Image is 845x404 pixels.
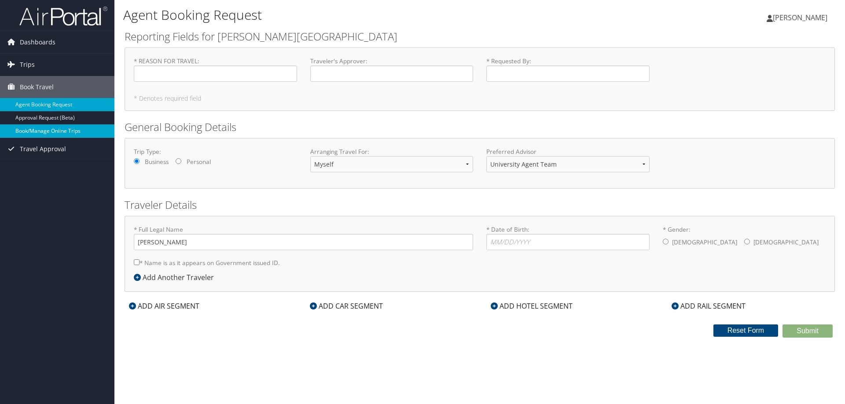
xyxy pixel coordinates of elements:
[486,234,650,250] input: * Date of Birth:
[134,66,297,82] input: * REASON FOR TRAVEL:
[486,147,650,156] label: Preferred Advisor
[134,234,473,250] input: * Full Legal Name
[713,324,779,337] button: Reset Form
[486,57,650,82] label: * Requested By :
[663,225,826,251] label: * Gender:
[134,57,297,82] label: * REASON FOR TRAVEL :
[125,301,204,311] div: ADD AIR SEGMENT
[310,147,474,156] label: Arranging Travel For:
[20,31,55,53] span: Dashboards
[20,138,66,160] span: Travel Approval
[134,255,280,271] label: * Name is as it appears on Government issued ID.
[310,57,474,82] label: Traveler's Approver :
[783,324,833,338] button: Submit
[310,66,474,82] input: Traveler's Approver:
[20,54,35,76] span: Trips
[672,234,737,251] label: [DEMOGRAPHIC_DATA]
[486,301,577,311] div: ADD HOTEL SEGMENT
[145,157,169,166] label: Business
[667,301,750,311] div: ADD RAIL SEGMENT
[134,259,140,265] input: * Name is as it appears on Government issued ID.
[486,225,650,250] label: * Date of Birth:
[19,6,107,26] img: airportal-logo.png
[663,239,669,244] input: * Gender:[DEMOGRAPHIC_DATA][DEMOGRAPHIC_DATA]
[767,4,836,31] a: [PERSON_NAME]
[125,120,835,135] h2: General Booking Details
[125,197,835,212] h2: Traveler Details
[773,13,827,22] span: [PERSON_NAME]
[123,6,599,24] h1: Agent Booking Request
[134,225,473,250] label: * Full Legal Name
[305,301,387,311] div: ADD CAR SEGMENT
[134,147,297,156] label: Trip Type:
[134,272,218,283] div: Add Another Traveler
[486,66,650,82] input: * Requested By:
[125,29,835,44] h2: Reporting Fields for [PERSON_NAME][GEOGRAPHIC_DATA]
[187,157,211,166] label: Personal
[134,95,826,102] h5: * Denotes required field
[20,76,54,98] span: Book Travel
[753,234,819,251] label: [DEMOGRAPHIC_DATA]
[744,239,750,244] input: * Gender:[DEMOGRAPHIC_DATA][DEMOGRAPHIC_DATA]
